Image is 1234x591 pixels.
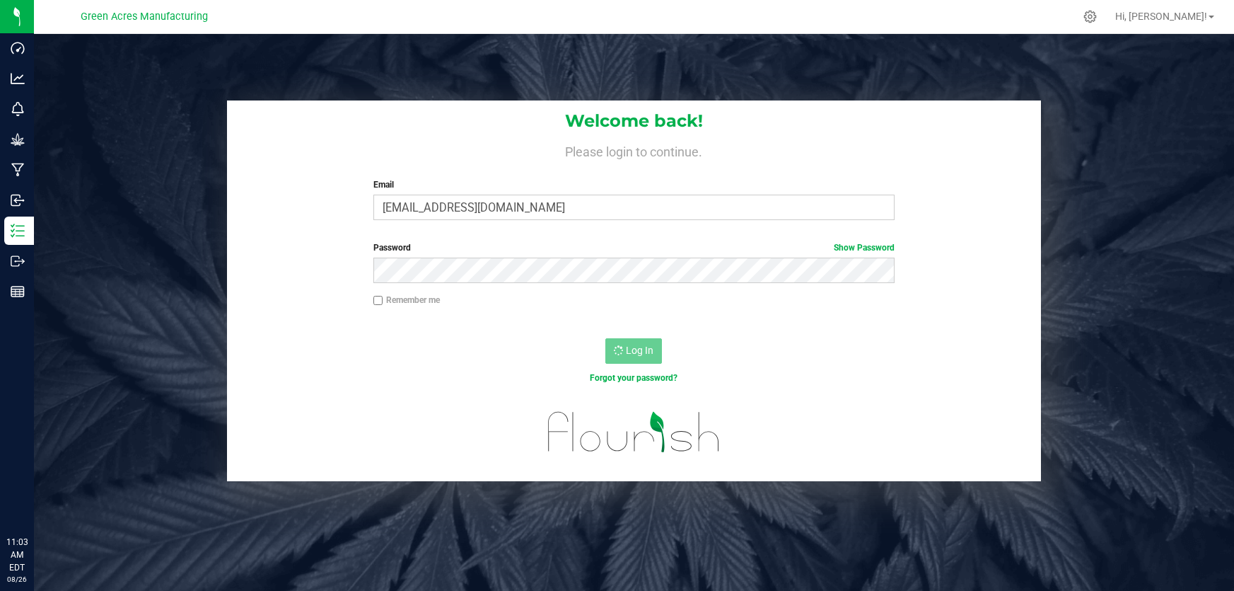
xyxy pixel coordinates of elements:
label: Email [373,178,895,191]
label: Remember me [373,294,440,306]
span: Password [373,243,411,253]
input: Remember me [373,296,383,306]
p: 11:03 AM EDT [6,536,28,574]
span: Green Acres Manufacturing [81,11,208,23]
inline-svg: Manufacturing [11,163,25,177]
p: 08/26 [6,574,28,585]
a: Forgot your password? [590,373,677,383]
inline-svg: Monitoring [11,102,25,116]
inline-svg: Analytics [11,71,25,86]
a: Show Password [834,243,895,253]
h1: Welcome back! [227,112,1041,130]
inline-svg: Outbound [11,254,25,268]
iframe: Resource center [14,478,57,520]
h4: Please login to continue. [227,142,1041,159]
span: Log In [626,345,653,356]
inline-svg: Dashboard [11,41,25,55]
inline-svg: Inbound [11,193,25,207]
div: Manage settings [1081,10,1099,23]
inline-svg: Grow [11,132,25,147]
button: Log In [605,338,662,364]
inline-svg: Inventory [11,224,25,238]
inline-svg: Reports [11,285,25,299]
img: flourish_logo.svg [532,399,736,465]
span: Hi, [PERSON_NAME]! [1115,11,1207,22]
